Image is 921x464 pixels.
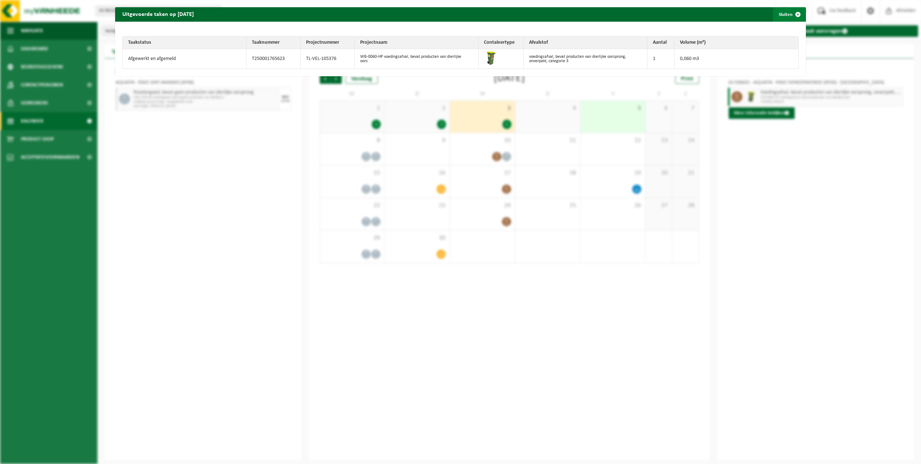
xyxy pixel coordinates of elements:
td: 0,060 m3 [675,49,798,69]
td: 1 [647,49,675,69]
td: T250001765623 [246,49,301,69]
th: Volume (m³) [675,36,798,49]
td: WB-0060-HP voedingsafval, bevat producten van dierlijke oors [355,49,479,69]
th: Afvalstof [524,36,647,49]
td: voedingsafval, bevat producten van dierlijke oorsprong, onverpakt, categorie 3 [524,49,647,69]
img: WB-0060-HPE-GN-50 [484,51,498,65]
h2: Uitgevoerde taken op [DATE] [115,7,201,21]
td: Afgewerkt en afgemeld [123,49,246,69]
th: Taakstatus [123,36,246,49]
th: Projectnaam [355,36,479,49]
button: Sluiten [773,7,805,22]
th: Projectnummer [301,36,355,49]
th: Containertype [479,36,524,49]
th: Aantal [647,36,675,49]
td: TL-VEL-105376 [301,49,355,69]
th: Taaknummer [246,36,301,49]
